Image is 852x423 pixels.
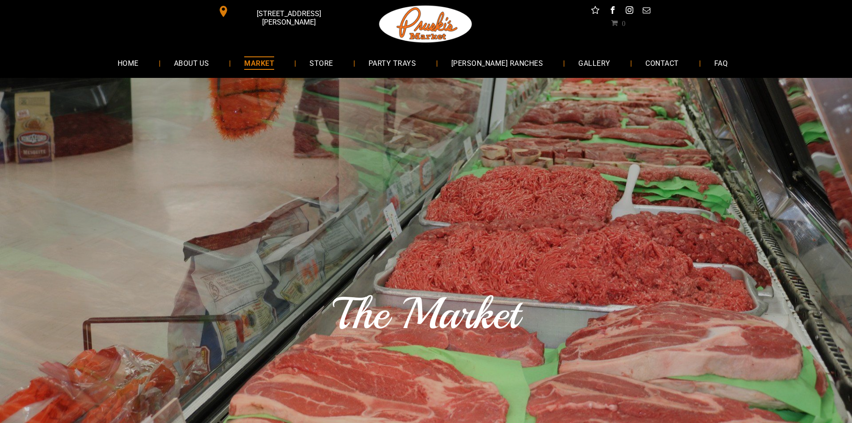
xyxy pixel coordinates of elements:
a: GALLERY [565,51,623,75]
span: 0 [622,19,625,26]
a: [PERSON_NAME] RANCHES [438,51,556,75]
a: Social network [589,4,601,18]
a: [STREET_ADDRESS][PERSON_NAME] [212,4,348,18]
a: CONTACT [632,51,692,75]
a: STORE [296,51,346,75]
a: facebook [606,4,618,18]
span: The Market [333,286,519,342]
a: ABOUT US [161,51,223,75]
a: instagram [623,4,635,18]
a: FAQ [701,51,741,75]
a: HOME [104,51,152,75]
a: PARTY TRAYS [355,51,429,75]
span: [STREET_ADDRESS][PERSON_NAME] [231,5,346,31]
a: email [640,4,652,18]
a: MARKET [231,51,288,75]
